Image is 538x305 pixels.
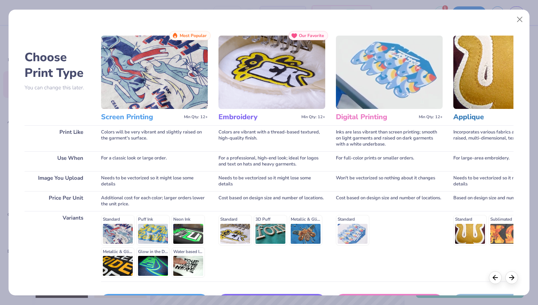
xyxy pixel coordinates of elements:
div: For a professional, high-end look; ideal for logos and text on hats and heavy garments. [218,151,325,171]
div: Variants [25,211,90,282]
h3: Screen Printing [101,112,181,122]
div: Colors are vibrant with a thread-based textured, high-quality finish. [218,125,325,151]
span: Our Favorite [299,33,324,38]
div: For a classic look or large order. [101,151,208,171]
div: Cost based on design size and number of locations. [218,191,325,211]
div: Print Like [25,125,90,151]
h3: Applique [453,112,533,122]
span: Most Popular [180,33,207,38]
div: Additional cost for each color; larger orders lower the unit price. [101,191,208,211]
img: Screen Printing [101,36,208,109]
div: Needs to be vectorized so it might lose some details [218,171,325,191]
div: Inks are less vibrant than screen printing; smooth on light garments and raised on dark garments ... [336,125,443,151]
h2: Choose Print Type [25,49,90,81]
div: Cost based on design size and number of locations. [336,191,443,211]
img: Embroidery [218,36,325,109]
span: Min Qty: 12+ [419,115,443,120]
div: For full-color prints or smaller orders. [336,151,443,171]
span: Min Qty: 12+ [184,115,208,120]
div: Colors will be very vibrant and slightly raised on the garment's surface. [101,125,208,151]
h3: Digital Printing [336,112,416,122]
span: Min Qty: 12+ [301,115,325,120]
div: Use When [25,151,90,171]
div: Image You Upload [25,171,90,191]
p: You can change this later. [25,85,90,91]
div: Won't be vectorized so nothing about it changes [336,171,443,191]
h3: Embroidery [218,112,299,122]
img: Digital Printing [336,36,443,109]
div: Needs to be vectorized so it might lose some details [101,171,208,191]
div: Price Per Unit [25,191,90,211]
button: Close [513,13,527,26]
